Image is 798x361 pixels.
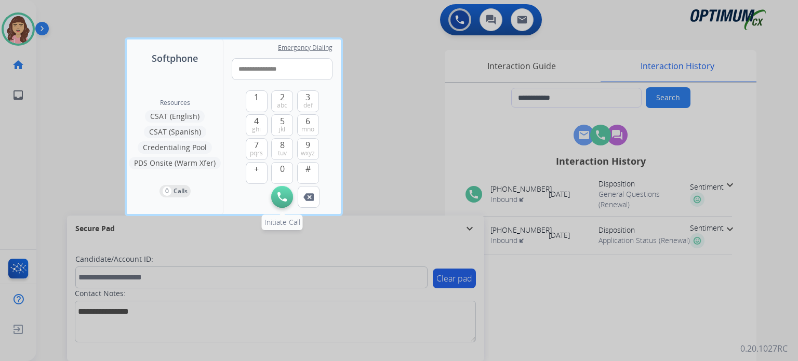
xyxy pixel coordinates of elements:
button: # [297,162,319,184]
span: def [303,101,313,110]
button: 0 [271,162,293,184]
span: abc [277,101,287,110]
span: ghi [252,125,261,133]
button: Credentialing Pool [138,141,212,154]
p: Calls [174,186,188,196]
span: 8 [280,139,285,151]
span: 0 [280,163,285,175]
button: 4ghi [246,114,268,136]
button: 7pqrs [246,138,268,160]
span: tuv [278,149,287,157]
span: mno [301,125,314,133]
button: CSAT (English) [145,110,205,123]
span: 3 [305,91,310,103]
span: # [305,163,311,175]
button: 9wxyz [297,138,319,160]
span: wxyz [301,149,315,157]
button: 6mno [297,114,319,136]
span: 6 [305,115,310,127]
span: jkl [279,125,285,133]
span: 2 [280,91,285,103]
button: 8tuv [271,138,293,160]
img: call-button [303,193,314,201]
button: 2abc [271,90,293,112]
span: 5 [280,115,285,127]
span: 4 [254,115,259,127]
button: Initiate Call [271,186,293,208]
button: 5jkl [271,114,293,136]
span: 9 [305,139,310,151]
button: 0Calls [159,185,191,197]
button: 3def [297,90,319,112]
button: 1 [246,90,268,112]
span: Softphone [152,51,198,65]
span: + [254,163,259,175]
span: 1 [254,91,259,103]
button: CSAT (Spanish) [144,126,206,138]
span: pqrs [250,149,263,157]
p: 0 [163,186,171,196]
span: Initiate Call [264,217,300,227]
button: + [246,162,268,184]
span: Emergency Dialing [278,44,332,52]
span: 7 [254,139,259,151]
img: call-button [277,192,287,202]
p: 0.20.1027RC [740,342,788,355]
button: PDS Onsite (Warm Xfer) [129,157,221,169]
span: Resources [160,99,190,107]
